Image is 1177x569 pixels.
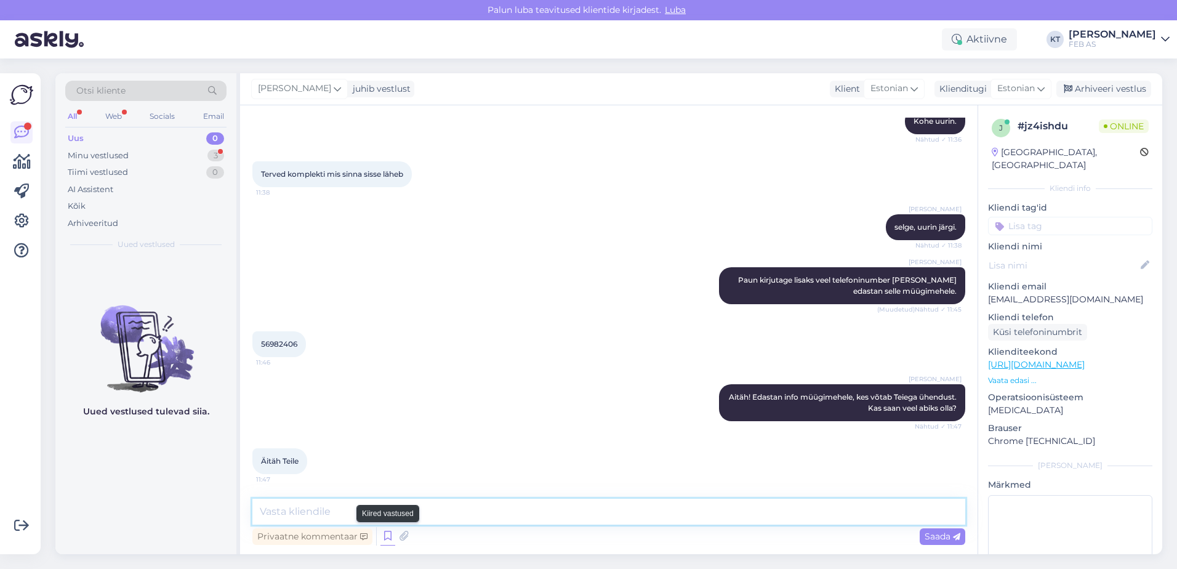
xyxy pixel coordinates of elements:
span: Paun kirjutage lisaks veel telefoninumber [PERSON_NAME] edastan selle müügimehele. [738,275,958,296]
div: AI Assistent [68,184,113,196]
p: Chrome [TECHNICAL_ID] [988,435,1152,448]
span: Estonian [997,82,1035,95]
div: Minu vestlused [68,150,129,162]
div: Küsi telefoninumbrit [988,324,1087,341]
div: 0 [206,132,224,145]
div: Kliendi info [988,183,1152,194]
span: 56982406 [261,339,297,349]
p: Vaata edasi ... [988,375,1152,386]
p: [EMAIL_ADDRESS][DOMAIN_NAME] [988,293,1152,306]
div: Kõik [68,200,86,212]
div: 3 [207,150,224,162]
span: Estonian [870,82,908,95]
p: Märkmed [988,478,1152,491]
span: selge, uurin järgi. [894,222,957,232]
p: Kliendi tag'id [988,201,1152,214]
div: # jz4ishdu [1018,119,1099,134]
span: Luba [661,4,689,15]
div: Web [103,108,124,124]
div: KT [1046,31,1064,48]
span: 11:46 [256,358,302,367]
div: [PERSON_NAME] [1069,30,1156,39]
span: Terved komplekti mis sinna sisse läheb [261,169,403,179]
p: Kliendi nimi [988,240,1152,253]
div: Tiimi vestlused [68,166,128,179]
small: Kiired vastused [362,508,414,519]
span: Aitäh! Edastan info müügimehele, kes võtab Teiega ühendust. Kas saan veel abiks olla? [729,392,958,413]
p: Brauser [988,422,1152,435]
p: Kliendi email [988,280,1152,293]
img: No chats [55,283,236,394]
div: Arhiveeri vestlus [1056,81,1151,97]
span: 11:47 [256,475,302,484]
div: Email [201,108,227,124]
span: Saada [925,531,960,542]
p: Kliendi telefon [988,311,1152,324]
span: Nähtud ✓ 11:47 [915,422,962,431]
p: Uued vestlused tulevad siia. [83,405,209,418]
div: juhib vestlust [348,83,411,95]
p: [MEDICAL_DATA] [988,404,1152,417]
div: Uus [68,132,84,145]
span: [PERSON_NAME] [909,257,962,267]
div: Arhiveeritud [68,217,118,230]
p: Operatsioonisüsteem [988,391,1152,404]
div: All [65,108,79,124]
a: [URL][DOMAIN_NAME] [988,359,1085,370]
div: [PERSON_NAME] [988,460,1152,471]
span: 11:38 [256,188,302,197]
div: Socials [147,108,177,124]
img: Askly Logo [10,83,33,107]
span: [PERSON_NAME] [258,82,331,95]
span: Kohe uurin. [914,116,957,126]
span: j [999,123,1003,132]
span: [PERSON_NAME] [909,204,962,214]
div: Klienditugi [934,83,987,95]
div: [GEOGRAPHIC_DATA], [GEOGRAPHIC_DATA] [992,146,1140,172]
span: Nähtud ✓ 11:38 [915,241,962,250]
span: [PERSON_NAME] [909,374,962,384]
div: 0 [206,166,224,179]
div: Aktiivne [942,28,1017,50]
span: Äitäh Teile [261,456,299,466]
div: Privaatne kommentaar [252,528,372,545]
span: Otsi kliente [76,84,126,97]
span: Online [1099,119,1149,133]
p: Klienditeekond [988,345,1152,358]
a: [PERSON_NAME]FEB AS [1069,30,1170,49]
span: Uued vestlused [118,239,175,250]
div: Klient [830,83,860,95]
span: (Muudetud) Nähtud ✓ 11:45 [877,305,962,314]
span: Nähtud ✓ 11:36 [915,135,962,144]
input: Lisa tag [988,217,1152,235]
div: FEB AS [1069,39,1156,49]
input: Lisa nimi [989,259,1138,272]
